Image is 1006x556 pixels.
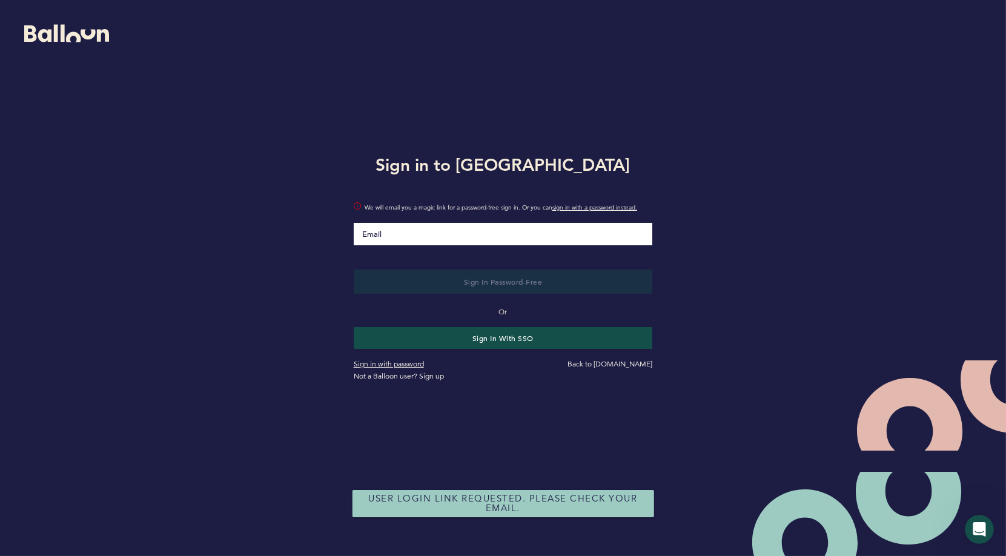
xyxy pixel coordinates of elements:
[365,202,653,214] span: We will email you a magic link for a password-free sign in. Or you can
[354,359,424,368] a: Sign in with password
[354,223,653,245] input: Email
[354,270,653,294] button: Sign in Password-Free
[354,371,444,380] a: Not a Balloon user? Sign up
[352,490,654,517] div: User login link requested. Please check your email.
[345,153,662,177] h1: Sign in to [GEOGRAPHIC_DATA]
[354,306,653,318] p: Or
[552,204,637,211] a: sign in with a password instead.
[464,277,543,286] span: Sign in Password-Free
[354,327,653,349] button: Sign in with SSO
[568,359,652,368] a: Back to [DOMAIN_NAME]
[965,515,994,544] iframe: Intercom live chat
